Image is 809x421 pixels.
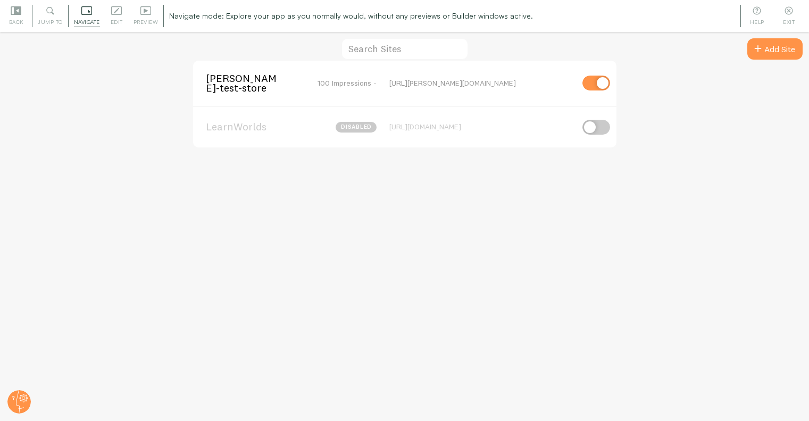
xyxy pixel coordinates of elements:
div: [URL][DOMAIN_NAME] [389,122,573,131]
span: LearnWorlds [206,122,291,131]
a: Add Site [747,38,803,60]
span: disabled [336,122,377,133]
span: [PERSON_NAME]-test-store [206,73,291,93]
div: [URL][PERSON_NAME][DOMAIN_NAME] [389,78,573,88]
span: 100 Impressions - [318,78,377,88]
input: Search Sites [341,38,469,61]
